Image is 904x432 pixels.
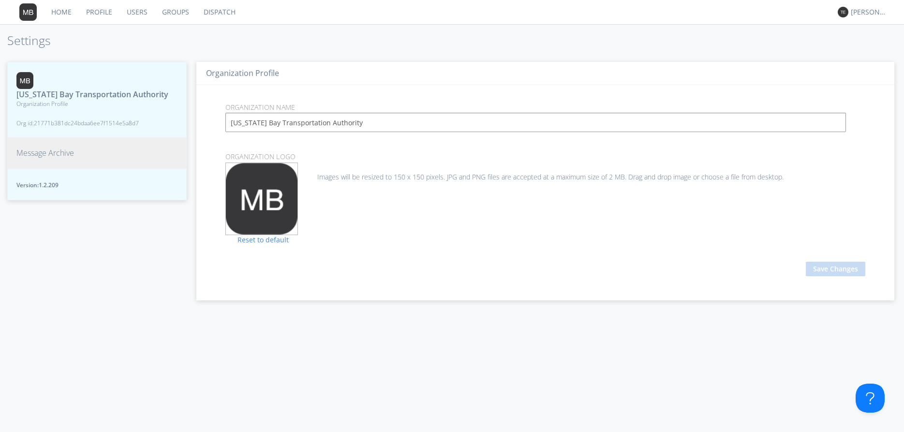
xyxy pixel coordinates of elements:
[856,384,885,413] iframe: Toggle Customer Support
[225,163,865,182] div: Images will be resized to 150 x 150 pixels. JPG and PNG files are accepted at a maximum size of 2...
[851,7,887,17] div: [PERSON_NAME]
[16,119,168,127] span: Org id: 21771b381dc24bdaa6ee7f1514e5a8d7
[838,7,848,17] img: 373638.png
[16,89,168,100] span: [US_STATE] Bay Transportation Authority
[218,151,873,162] p: Organization Logo
[226,163,297,235] img: 373638.png
[206,69,885,78] h3: Organization Profile
[16,72,33,89] img: 373638.png
[218,102,873,113] p: Organization Name
[7,137,187,169] button: Message Archive
[225,113,846,132] input: Enter Organization Name
[806,262,865,276] button: Save Changes
[16,148,74,159] span: Message Archive
[7,169,187,200] button: Version:1.2.209
[16,100,168,108] span: Organization Profile
[225,235,289,244] a: Reset to default
[19,3,37,21] img: 373638.png
[7,62,187,138] button: [US_STATE] Bay Transportation AuthorityOrganization ProfileOrg id:21771b381dc24bdaa6ee7f1514e5a8d7
[16,181,178,189] span: Version: 1.2.209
